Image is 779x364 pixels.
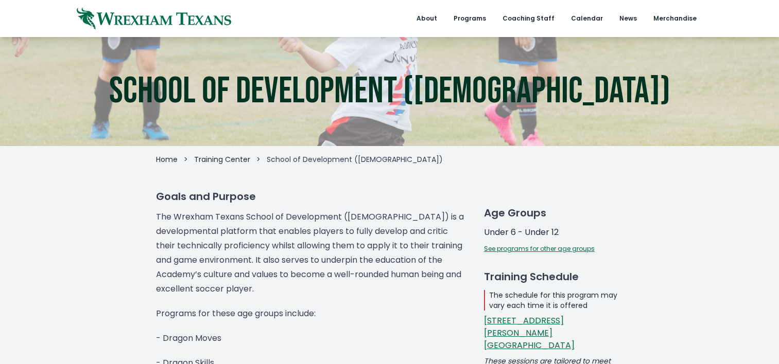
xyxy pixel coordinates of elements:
h3: Age Groups [484,206,624,220]
h3: Training Schedule [484,269,624,284]
li: > [256,154,261,165]
a: [STREET_ADDRESS][PERSON_NAME][GEOGRAPHIC_DATA] [484,315,575,351]
p: The Wrexham Texans School of Development ([DEMOGRAPHIC_DATA]) is a developmental platform that en... [156,210,468,296]
a: Training Center [194,154,250,165]
p: Programs for these age groups include: [156,306,468,321]
p: Under 6 - Under 12 [484,226,624,239]
p: - Dragon Moves [156,331,468,345]
a: See programs for other age groups [484,244,595,253]
span: School of Development ([DEMOGRAPHIC_DATA]) [267,154,443,165]
li: > [184,154,188,165]
h3: Goals and Purpose [156,189,468,204]
div: The schedule for this program may vary each time it is offered [484,290,624,311]
a: Home [156,154,178,165]
h1: School of Development ([DEMOGRAPHIC_DATA]) [109,73,670,110]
